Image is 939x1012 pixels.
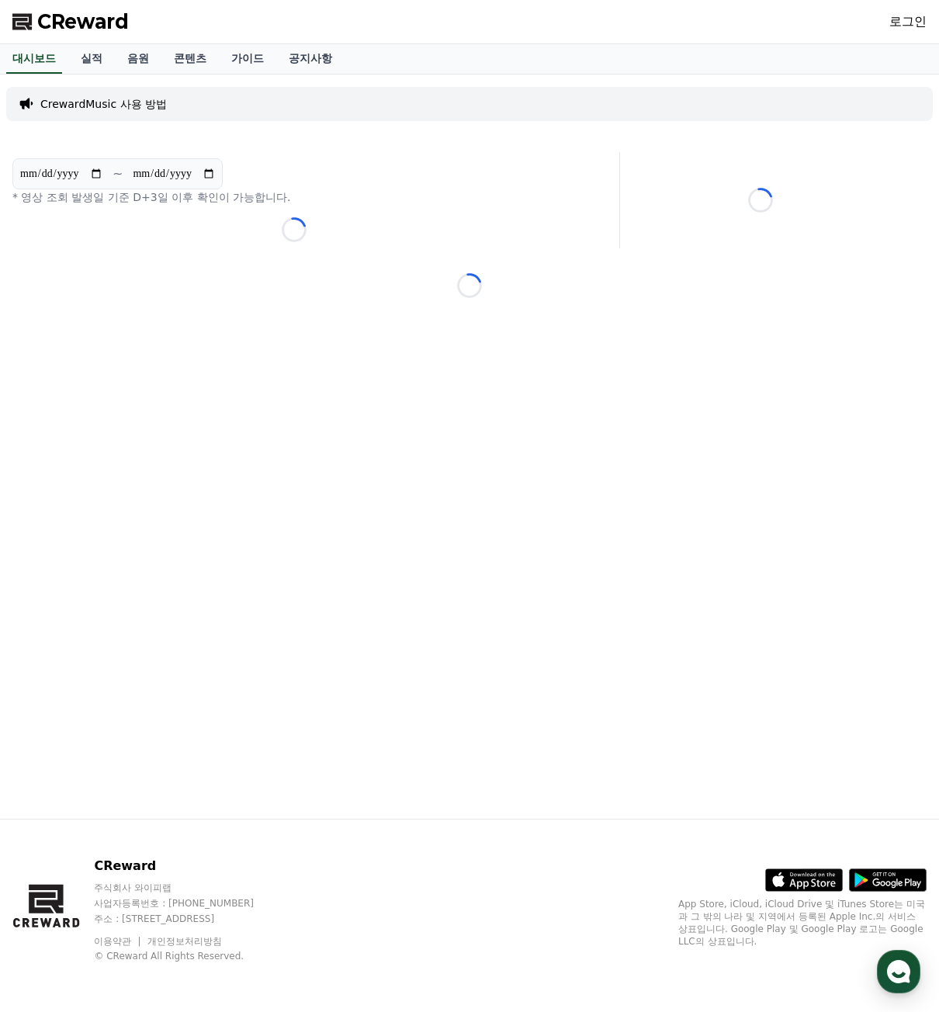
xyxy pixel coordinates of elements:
[147,936,222,947] a: 개인정보처리방침
[6,44,62,74] a: 대시보드
[49,515,58,528] span: 홈
[161,44,219,74] a: 콘텐츠
[678,898,927,948] p: App Store, iCloud, iCloud Drive 및 iTunes Store는 미국과 그 밖의 나라 및 지역에서 등록된 Apple Inc.의 서비스 상표입니다. Goo...
[115,44,161,74] a: 음원
[94,897,283,910] p: 사업자등록번호 : [PHONE_NUMBER]
[94,936,143,947] a: 이용약관
[102,492,200,531] a: 대화
[5,492,102,531] a: 홈
[40,96,167,112] a: CrewardMusic 사용 방법
[276,44,345,74] a: 공지사항
[889,12,927,31] a: 로그인
[200,492,298,531] a: 설정
[113,165,123,183] p: ~
[37,9,129,34] span: CReward
[142,516,161,529] span: 대화
[68,44,115,74] a: 실적
[219,44,276,74] a: 가이드
[94,857,283,875] p: CReward
[94,913,283,925] p: 주소 : [STREET_ADDRESS]
[12,9,129,34] a: CReward
[94,882,283,894] p: 주식회사 와이피랩
[240,515,258,528] span: 설정
[94,950,283,962] p: © CReward All Rights Reserved.
[12,189,576,205] p: * 영상 조회 발생일 기준 D+3일 이후 확인이 가능합니다.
